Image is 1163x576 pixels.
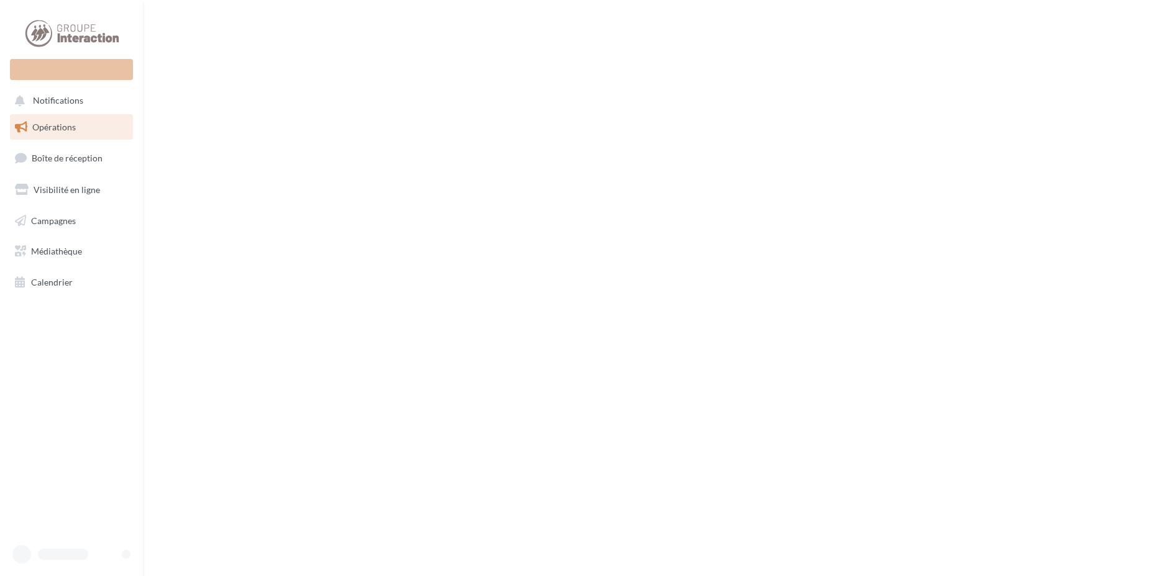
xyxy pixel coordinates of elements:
[7,114,135,140] a: Opérations
[7,269,135,295] a: Calendrier
[7,145,135,171] a: Boîte de réception
[7,208,135,234] a: Campagnes
[32,153,103,163] span: Boîte de réception
[10,59,133,80] div: Nouvelle campagne
[34,184,100,195] span: Visibilité en ligne
[31,246,82,256] span: Médiathèque
[33,96,83,106] span: Notifications
[32,122,76,132] span: Opérations
[7,177,135,203] a: Visibilité en ligne
[31,215,76,225] span: Campagnes
[7,238,135,264] a: Médiathèque
[31,277,73,287] span: Calendrier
